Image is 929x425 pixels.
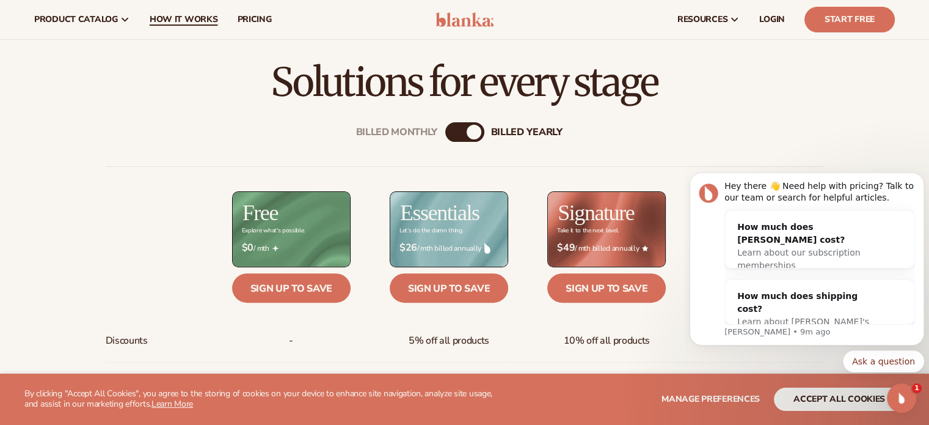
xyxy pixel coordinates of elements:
[232,273,351,303] a: Sign up to save
[661,388,760,411] button: Manage preferences
[435,12,494,27] img: logo
[661,393,760,405] span: Manage preferences
[491,127,563,138] div: billed Yearly
[356,127,438,138] div: Billed Monthly
[242,242,341,254] span: / mth
[34,62,895,103] h2: Solutions for every stage
[774,388,905,411] button: accept all cookies
[390,192,508,266] img: Essentials_BG_9050f826-5aa9-47d9-a362-757b82c62641.jpg
[685,161,929,380] iframe: Intercom notifications message
[390,273,508,303] a: Sign up to save
[558,202,634,224] h2: Signature
[233,192,350,266] img: free_bg.png
[557,227,619,234] div: Take it to the next level.
[399,242,498,254] span: / mth billed annually
[151,398,193,410] a: Learn More
[289,330,293,352] span: -
[24,389,506,410] p: By clicking "Accept All Cookies", you agree to the storing of cookies on your device to enhance s...
[484,243,490,254] img: drop.png
[887,383,916,413] iframe: Intercom live chat
[557,242,575,254] strong: $49
[547,273,666,303] a: Sign up to save
[677,15,727,24] span: resources
[563,330,650,352] span: 10% off all products
[242,242,253,254] strong: $0
[548,192,665,266] img: Signature_BG_eeb718c8-65ac-49e3-a4e5-327c6aa73146.jpg
[642,245,648,251] img: Star_6.png
[242,227,305,234] div: Explore what's possible.
[106,330,148,352] span: Discounts
[399,227,463,234] div: Let’s do the damn thing.
[272,245,279,251] img: Free_Icon_bb6e7c7e-73f8-44bd-8ed0-223ea0fc522e.png
[400,202,479,224] h2: Essentials
[34,15,118,24] span: product catalog
[409,330,489,352] span: 5% off all products
[242,202,278,224] h2: Free
[237,15,271,24] span: pricing
[759,15,785,24] span: LOGIN
[399,242,417,254] strong: $26
[804,7,895,32] a: Start Free
[150,15,218,24] span: How It Works
[557,242,656,254] span: / mth billed annually
[912,383,922,393] span: 1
